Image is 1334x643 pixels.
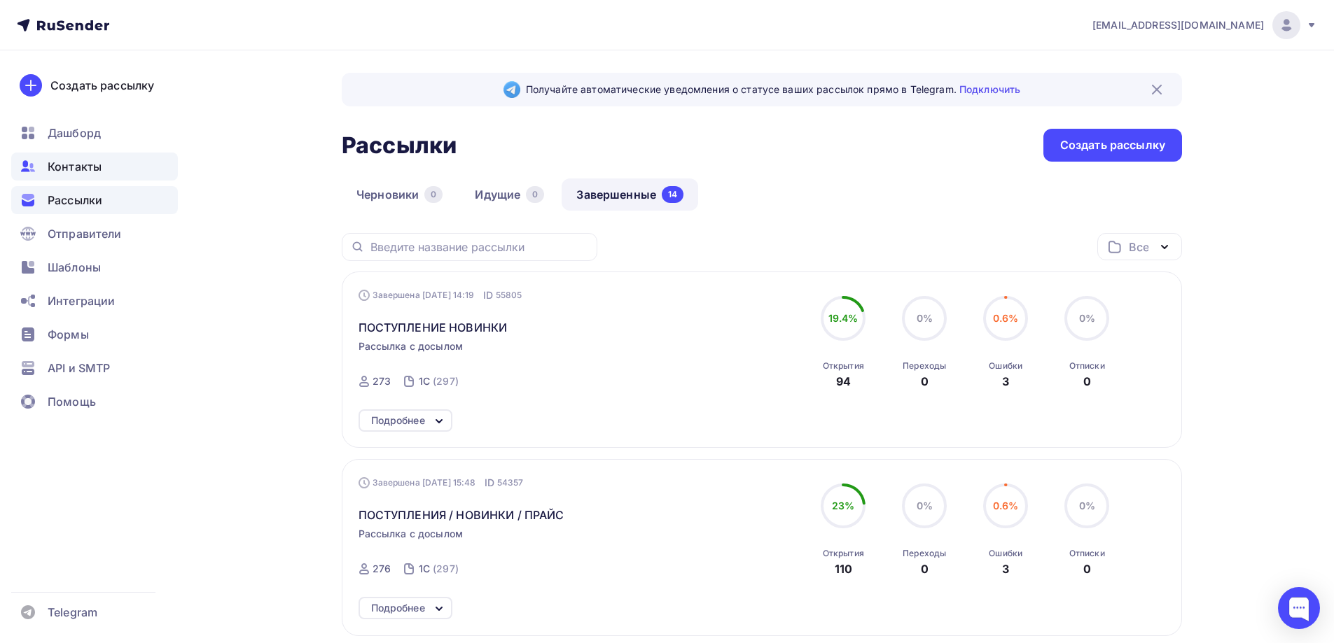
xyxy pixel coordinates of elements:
[424,186,443,203] div: 0
[370,239,589,255] input: Введите название рассылки
[832,500,854,511] span: 23%
[836,373,851,390] div: 94
[989,548,1022,559] div: Ошибки
[823,360,864,372] div: Открытия
[1079,312,1095,324] span: 0%
[48,259,101,276] span: Шаблоны
[1129,239,1148,255] div: Все
[835,560,852,577] div: 110
[903,548,946,559] div: Переходы
[48,225,122,242] span: Отправители
[359,288,522,302] div: Завершена [DATE] 14:19
[828,312,859,324] span: 19.4%
[11,119,178,147] a: Дашборд
[485,476,494,490] span: ID
[526,186,544,203] div: 0
[417,558,460,580] a: 1С (297)
[1069,360,1105,372] div: Отписки
[48,393,96,410] span: Помощь
[1002,373,1009,390] div: 3
[359,339,464,353] span: Рассылка с досылом
[359,319,508,336] span: ПОСТУПЛЕНИЕ НОВИНКИ
[433,374,459,388] div: (297)
[48,292,115,309] span: Интеграции
[1097,233,1182,260] button: Все
[371,600,425,616] div: Подробнее
[959,83,1020,95] a: Подключить
[1002,560,1009,577] div: 3
[342,178,457,211] a: Черновики0
[342,132,457,160] h2: Рассылки
[993,500,1019,511] span: 0.6%
[497,476,524,490] span: 54357
[1079,500,1095,511] span: 0%
[989,360,1022,372] div: Ошибки
[917,312,933,324] span: 0%
[903,360,946,372] div: Переходы
[359,507,564,523] span: ПОСТУПЛЕНИЯ / НОВИНКИ / ПРАЙС
[483,288,493,302] span: ID
[48,604,97,621] span: Telegram
[1083,373,1091,390] div: 0
[526,83,1020,97] span: Получайте автоматические уведомления о статусе ваших рассылок прямо в Telegram.
[662,186,683,203] div: 14
[419,562,430,576] div: 1С
[823,548,864,559] div: Открытия
[48,360,110,376] span: API и SMTP
[1060,137,1165,153] div: Создать рассылку
[373,562,391,576] div: 276
[359,527,464,541] span: Рассылка с досылом
[1069,548,1105,559] div: Отписки
[993,312,1019,324] span: 0.6%
[48,326,89,343] span: Формы
[48,158,102,175] span: Контакты
[11,186,178,214] a: Рассылки
[11,320,178,348] a: Формы
[11,153,178,181] a: Контакты
[1092,11,1317,39] a: [EMAIL_ADDRESS][DOMAIN_NAME]
[917,500,933,511] span: 0%
[1083,560,1091,577] div: 0
[1092,18,1264,32] span: [EMAIL_ADDRESS][DOMAIN_NAME]
[371,412,425,429] div: Подробнее
[417,370,460,393] a: 1С (297)
[433,562,459,576] div: (297)
[11,253,178,281] a: Шаблоны
[460,178,559,211] a: Идущие0
[921,373,929,390] div: 0
[419,374,430,388] div: 1С
[50,77,154,94] div: Создать рассылку
[496,288,522,302] span: 55805
[11,220,178,248] a: Отправители
[373,374,391,388] div: 273
[359,476,524,490] div: Завершена [DATE] 15:48
[48,125,101,141] span: Дашборд
[48,192,102,209] span: Рассылки
[921,560,929,577] div: 0
[562,178,698,211] a: Завершенные14
[503,81,520,98] img: Telegram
